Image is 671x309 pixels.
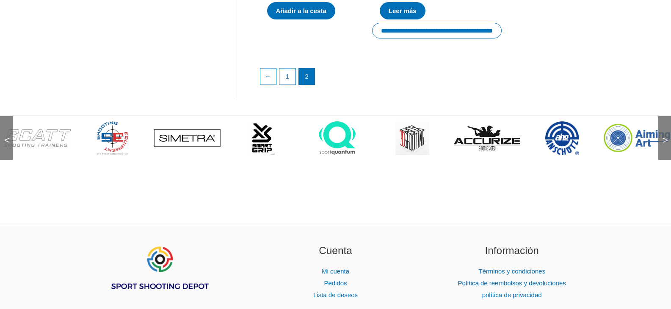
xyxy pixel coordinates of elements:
nav: Cuenta [258,265,413,301]
a: Pedidos [324,279,347,287]
a: Página 1 [279,68,295,85]
font: Cuenta [319,245,352,256]
font: < [4,135,10,145]
a: ← [260,68,276,85]
font: Información [485,245,539,256]
a: política de privacidad [482,291,542,298]
font: Añadir a la cesta [276,7,326,14]
nav: Paginación de productos [260,68,589,89]
a: Lea más sobre “MEC Air-Puck” [380,2,425,20]
a: Lista de deseos [313,291,358,298]
font: 2 [305,73,308,80]
a: Términos y condiciones [478,268,545,275]
font: Leer más [389,7,417,14]
aside: Widget de pie de página 2 [258,243,413,301]
a: Mi cuenta [322,268,349,275]
font: > [663,135,668,145]
a: Política de reembolsos y devoluciones [458,279,566,287]
span: Página 2 [299,68,315,85]
font: 1 [286,73,289,80]
nav: Información [434,265,590,301]
aside: Widget de pie de página 3 [434,243,590,301]
font: ← [265,73,271,80]
a: Añadir al carrito: “RWS Diabolo (blíster)” [267,2,335,20]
